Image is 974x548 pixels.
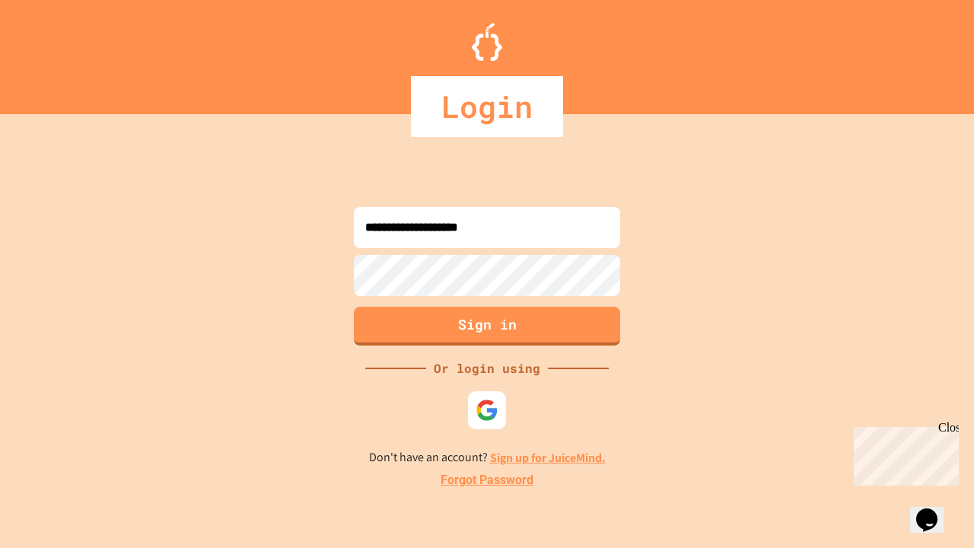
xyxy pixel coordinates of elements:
div: Chat with us now!Close [6,6,105,97]
div: Login [411,76,563,137]
a: Forgot Password [441,471,533,489]
a: Sign up for JuiceMind. [490,450,606,466]
button: Sign in [354,307,620,346]
p: Don't have an account? [369,448,606,467]
div: Or login using [426,359,548,378]
img: Logo.svg [472,23,502,61]
img: google-icon.svg [476,399,498,422]
iframe: chat widget [910,487,959,533]
iframe: chat widget [848,421,959,486]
